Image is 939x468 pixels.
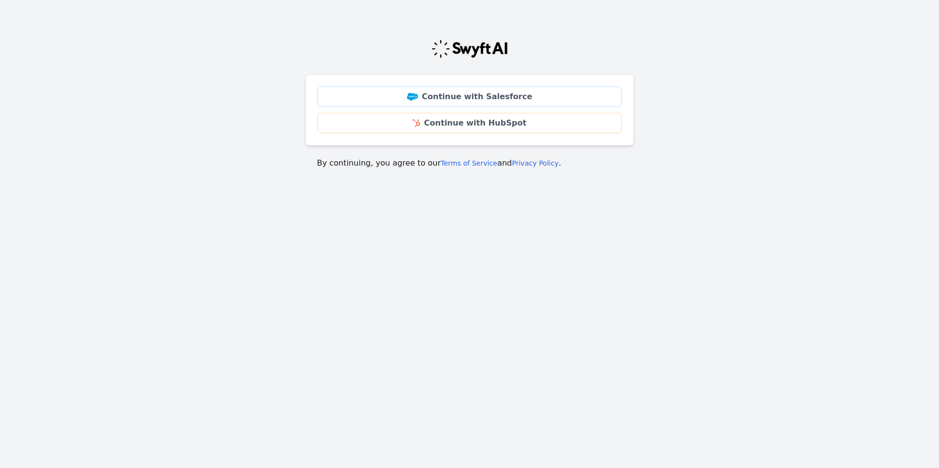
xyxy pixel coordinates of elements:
[317,113,622,133] a: Continue with HubSpot
[317,86,622,107] a: Continue with Salesforce
[413,119,420,127] img: HubSpot
[512,159,559,167] a: Privacy Policy
[407,93,418,101] img: Salesforce
[441,159,497,167] a: Terms of Service
[431,39,508,59] img: Swyft Logo
[317,157,622,169] p: By continuing, you agree to our and .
